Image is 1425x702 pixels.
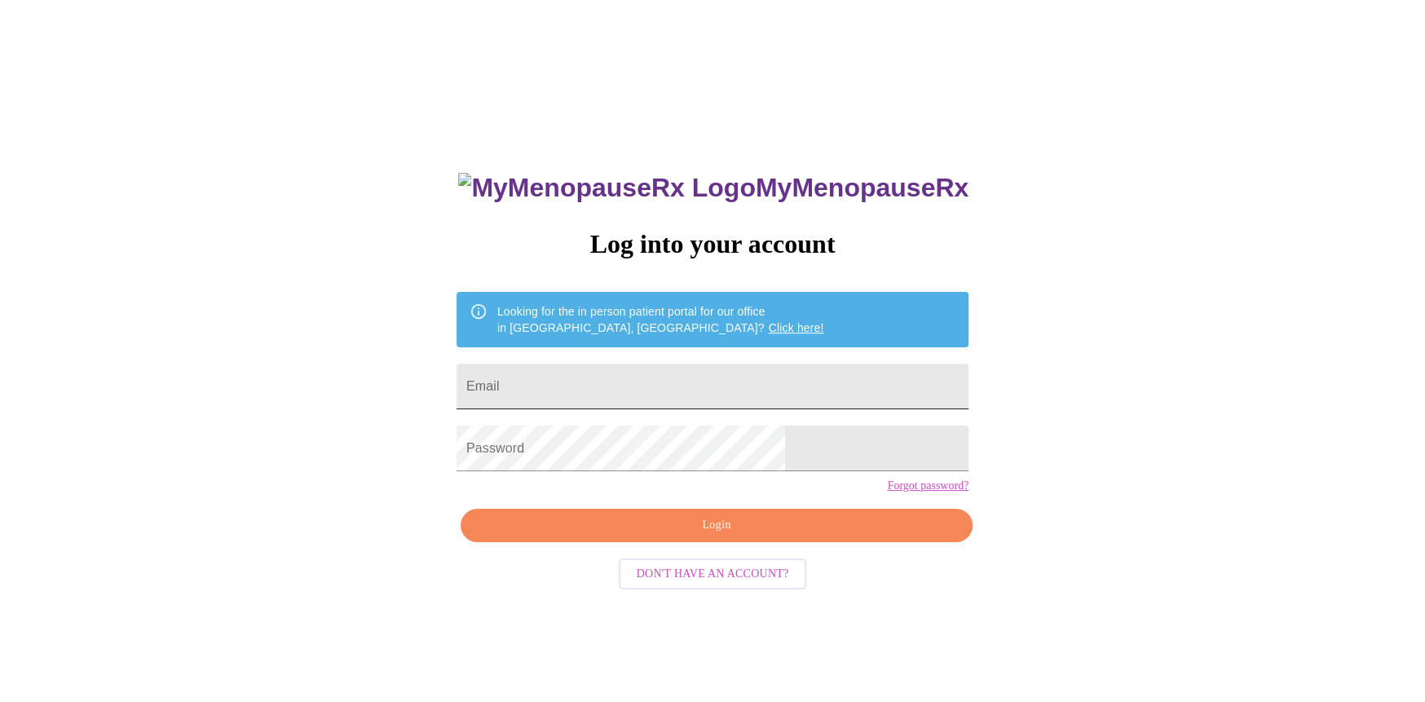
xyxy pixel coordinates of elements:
[458,173,755,203] img: MyMenopauseRx Logo
[458,173,968,203] h3: MyMenopauseRx
[497,297,824,342] div: Looking for the in person patient portal for our office in [GEOGRAPHIC_DATA], [GEOGRAPHIC_DATA]?
[769,321,824,334] a: Click here!
[619,559,807,590] button: Don't have an account?
[461,509,973,542] button: Login
[637,564,789,585] span: Don't have an account?
[457,229,968,259] h3: Log into your account
[479,515,954,536] span: Login
[887,479,968,492] a: Forgot password?
[615,566,811,580] a: Don't have an account?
